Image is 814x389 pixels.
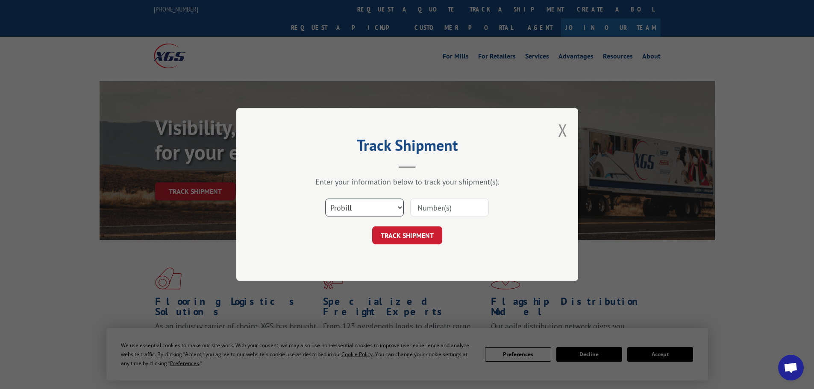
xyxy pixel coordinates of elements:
[372,226,442,244] button: TRACK SHIPMENT
[778,355,804,380] a: Open chat
[558,119,567,141] button: Close modal
[410,199,489,216] input: Number(s)
[279,139,535,155] h2: Track Shipment
[279,177,535,187] div: Enter your information below to track your shipment(s).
